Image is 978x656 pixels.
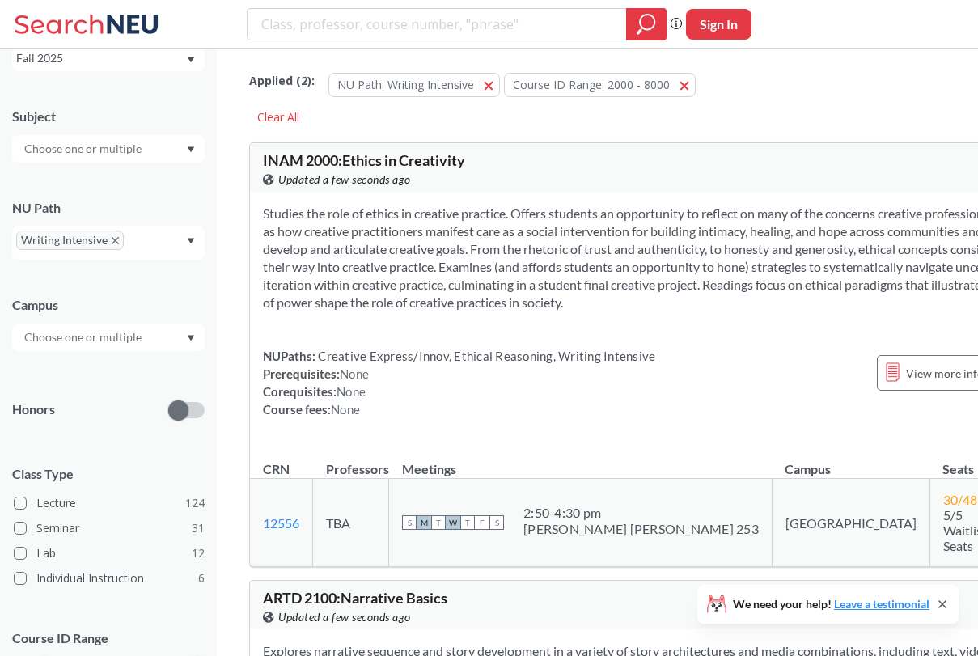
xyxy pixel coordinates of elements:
[260,11,615,38] input: Class, professor, course number, "phrase"
[626,8,667,40] div: magnifying glass
[187,57,195,63] svg: Dropdown arrow
[733,599,929,610] span: We need your help!
[523,505,759,521] div: 2:50 - 4:30 pm
[12,465,205,483] span: Class Type
[16,328,152,347] input: Choose one or multiple
[278,171,411,188] span: Updated a few seconds ago
[523,521,759,537] div: [PERSON_NAME] [PERSON_NAME] 253
[513,77,670,92] span: Course ID Range: 2000 - 8000
[504,73,696,97] button: Course ID Range: 2000 - 8000
[431,515,446,530] span: T
[337,384,366,399] span: None
[331,402,360,417] span: None
[198,569,205,587] span: 6
[12,296,205,314] div: Campus
[12,108,205,125] div: Subject
[263,347,655,418] div: NUPaths: Prerequisites: Corequisites: Course fees:
[772,444,929,479] th: Campus
[834,597,929,611] a: Leave a testimonial
[249,72,315,90] span: Applied ( 2 ):
[187,238,195,244] svg: Dropdown arrow
[12,324,205,351] div: Dropdown arrow
[16,139,152,159] input: Choose one or multiple
[187,146,195,153] svg: Dropdown arrow
[12,226,205,260] div: Writing IntensiveX to remove pillDropdown arrow
[12,400,55,419] p: Honors
[263,515,299,531] a: 12556
[192,544,205,562] span: 12
[263,589,447,607] span: ARTD 2100 : Narrative Basics
[263,460,290,478] div: CRN
[340,366,369,381] span: None
[772,479,929,567] td: [GEOGRAPHIC_DATA]
[278,608,411,626] span: Updated a few seconds ago
[16,231,124,250] span: Writing IntensiveX to remove pill
[12,629,205,648] p: Course ID Range
[14,568,205,589] label: Individual Instruction
[943,492,977,507] span: 30 / 48
[12,199,205,217] div: NU Path
[446,515,460,530] span: W
[337,77,474,92] span: NU Path: Writing Intensive
[475,515,489,530] span: F
[313,444,389,479] th: Professors
[14,543,205,564] label: Lab
[263,151,465,169] span: INAM 2000 : Ethics in Creativity
[192,519,205,537] span: 31
[112,237,119,244] svg: X to remove pill
[12,45,205,71] div: Fall 2025Dropdown arrow
[637,13,656,36] svg: magnifying glass
[16,49,185,67] div: Fall 2025
[417,515,431,530] span: M
[389,444,773,479] th: Meetings
[686,9,751,40] button: Sign In
[489,515,504,530] span: S
[185,494,205,512] span: 124
[460,515,475,530] span: T
[313,479,389,567] td: TBA
[315,349,655,363] span: Creative Express/Innov, Ethical Reasoning, Writing Intensive
[187,335,195,341] svg: Dropdown arrow
[328,73,500,97] button: NU Path: Writing Intensive
[249,105,307,129] div: Clear All
[14,518,205,539] label: Seminar
[12,135,205,163] div: Dropdown arrow
[402,515,417,530] span: S
[14,493,205,514] label: Lecture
